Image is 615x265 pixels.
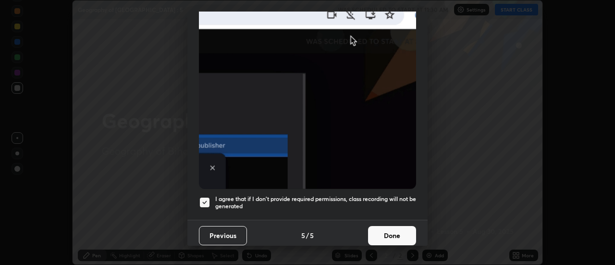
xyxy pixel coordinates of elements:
[215,195,416,210] h5: I agree that if I don't provide required permissions, class recording will not be generated
[310,230,314,240] h4: 5
[368,226,416,245] button: Done
[301,230,305,240] h4: 5
[306,230,309,240] h4: /
[199,226,247,245] button: Previous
